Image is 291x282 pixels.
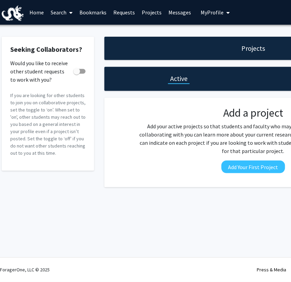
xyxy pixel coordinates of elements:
span: My Profile [201,9,224,16]
a: Search [47,0,76,24]
a: Messages [165,0,194,24]
h1: Projects [242,44,265,53]
a: Bookmarks [76,0,110,24]
a: Home [26,0,47,24]
span: Would you like to receive other student requests to work with you? [10,59,71,84]
img: Drexel University Logo [2,5,24,21]
h1: Active [170,74,188,83]
h2: Seeking Collaborators? [10,45,86,54]
a: Requests [110,0,138,24]
iframe: Chat [5,251,29,277]
a: Press & Media [257,267,287,273]
p: If you are looking for other students to join you on collaborative projects, set the toggle to ‘o... [10,92,86,157]
button: Add Your First Project [222,161,285,173]
a: Projects [138,0,165,24]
